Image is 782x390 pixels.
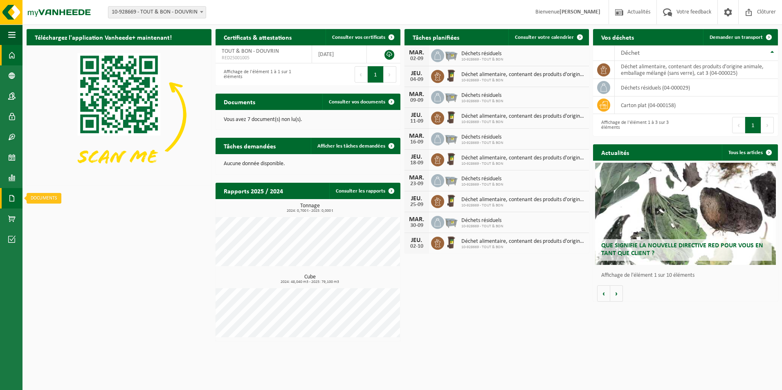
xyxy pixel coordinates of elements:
img: WB-2500-GAL-GY-01 [444,131,458,145]
p: Aucune donnée disponible. [224,161,392,167]
span: Déchets résiduels [461,134,503,141]
a: Que signifie la nouvelle directive RED pour vous en tant que client ? [595,163,776,265]
div: MAR. [409,133,425,139]
a: Demander un transport [703,29,777,45]
img: WB-2500-GAL-GY-01 [444,90,458,103]
img: WB-0240-HPE-BN-01 [444,69,458,83]
button: Next [384,66,396,83]
h3: Cube [220,274,400,284]
img: WB-2500-GAL-GY-01 [444,48,458,62]
div: 02-10 [409,244,425,249]
img: WB-0240-HPE-BN-01 [444,235,458,249]
a: Tous les articles [722,144,777,161]
span: Déchet alimentaire, contenant des produits d'origine animale, emballage mélangé ... [461,197,585,203]
button: 1 [368,66,384,83]
span: 10-928669 - TOUT & BON [461,245,585,250]
button: Previous [732,117,745,133]
span: 10-928669 - TOUT & BON [461,57,503,62]
div: MAR. [409,216,425,223]
h2: Vos déchets [593,29,642,45]
span: Déchet alimentaire, contenant des produits d'origine animale, emballage mélangé ... [461,238,585,245]
a: Afficher les tâches demandées [311,138,400,154]
div: 30-09 [409,223,425,229]
span: Déchet alimentaire, contenant des produits d'origine animale, emballage mélangé ... [461,72,585,78]
span: 10-928669 - TOUT & BON [461,78,585,83]
span: Demander un transport [710,35,763,40]
span: Afficher les tâches demandées [317,143,385,149]
span: RED25001005 [222,55,306,61]
div: 04-09 [409,77,425,83]
h2: Tâches demandées [216,138,284,154]
span: 10-928669 - TOUT & BON [461,203,585,208]
div: MAR. [409,91,425,98]
img: WB-2500-GAL-GY-01 [444,215,458,229]
div: JEU. [409,195,425,202]
button: Vorige [597,285,610,302]
span: Déchets résiduels [461,92,503,99]
img: WB-0240-HPE-BN-01 [444,110,458,124]
span: Déchet alimentaire, contenant des produits d'origine animale, emballage mélangé ... [461,113,585,120]
h2: Documents [216,94,263,110]
span: 10-928669 - TOUT & BON [461,224,503,229]
span: Consulter vos certificats [332,35,385,40]
img: WB-2500-GAL-GY-01 [444,173,458,187]
img: WB-0240-HPE-BN-01 [444,152,458,166]
span: Que signifie la nouvelle directive RED pour vous en tant que client ? [601,242,763,257]
div: 25-09 [409,202,425,208]
td: carton plat (04-000158) [615,96,778,114]
div: 23-09 [409,181,425,187]
span: Consulter votre calendrier [515,35,574,40]
span: TOUT & BON - DOUVRIN [222,48,279,54]
h2: Tâches planifiées [404,29,467,45]
a: Consulter vos documents [322,94,400,110]
h2: Actualités [593,144,637,160]
button: Next [761,117,774,133]
span: 10-928669 - TOUT & BON [461,182,503,187]
div: 02-09 [409,56,425,62]
span: 10-928669 - TOUT & BON [461,141,503,146]
span: Déchets résiduels [461,176,503,182]
a: Consulter les rapports [329,183,400,199]
div: JEU. [409,154,425,160]
h2: Rapports 2025 / 2024 [216,183,291,199]
img: WB-0240-HPE-BN-01 [444,194,458,208]
div: JEU. [409,237,425,244]
div: MAR. [409,49,425,56]
td: [DATE] [312,45,367,63]
div: JEU. [409,112,425,119]
span: 10-928669 - TOUT & BON [461,161,585,166]
p: Vous avez 7 document(s) non lu(s). [224,117,392,123]
div: 16-09 [409,139,425,145]
div: 18-09 [409,160,425,166]
td: déchet alimentaire, contenant des produits d'origine animale, emballage mélangé (sans verre), cat... [615,61,778,79]
button: 1 [745,117,761,133]
img: Download de VHEPlus App [27,45,211,184]
span: 10-928669 - TOUT & BON - DOUVRIN [108,6,206,18]
div: 11-09 [409,119,425,124]
span: Consulter vos documents [329,99,385,105]
h2: Téléchargez l'application Vanheede+ maintenant! [27,29,180,45]
span: 10-928669 - TOUT & BON [461,120,585,125]
span: Déchets résiduels [461,217,503,224]
h2: Certificats & attestations [216,29,300,45]
span: 10-928669 - TOUT & BON - DOUVRIN [108,7,206,18]
a: Consulter vos certificats [326,29,400,45]
div: MAR. [409,175,425,181]
h3: Tonnage [220,203,400,213]
span: Déchet [621,50,640,56]
span: 2024: 0,700 t - 2025: 0,000 t [220,209,400,213]
button: Previous [355,66,368,83]
span: 2024: 48,040 m3 - 2025: 79,100 m3 [220,280,400,284]
span: Déchets résiduels [461,51,503,57]
span: Déchet alimentaire, contenant des produits d'origine animale, emballage mélangé ... [461,155,585,161]
div: Affichage de l'élément 1 à 3 sur 3 éléments [597,116,681,134]
td: déchets résiduels (04-000029) [615,79,778,96]
span: 10-928669 - TOUT & BON [461,99,503,104]
p: Affichage de l'élément 1 sur 10 éléments [601,273,774,278]
div: 09-09 [409,98,425,103]
div: Affichage de l'élément 1 à 1 sur 1 éléments [220,65,304,83]
button: Volgende [610,285,623,302]
a: Consulter votre calendrier [508,29,588,45]
div: JEU. [409,70,425,77]
strong: [PERSON_NAME] [560,9,600,15]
